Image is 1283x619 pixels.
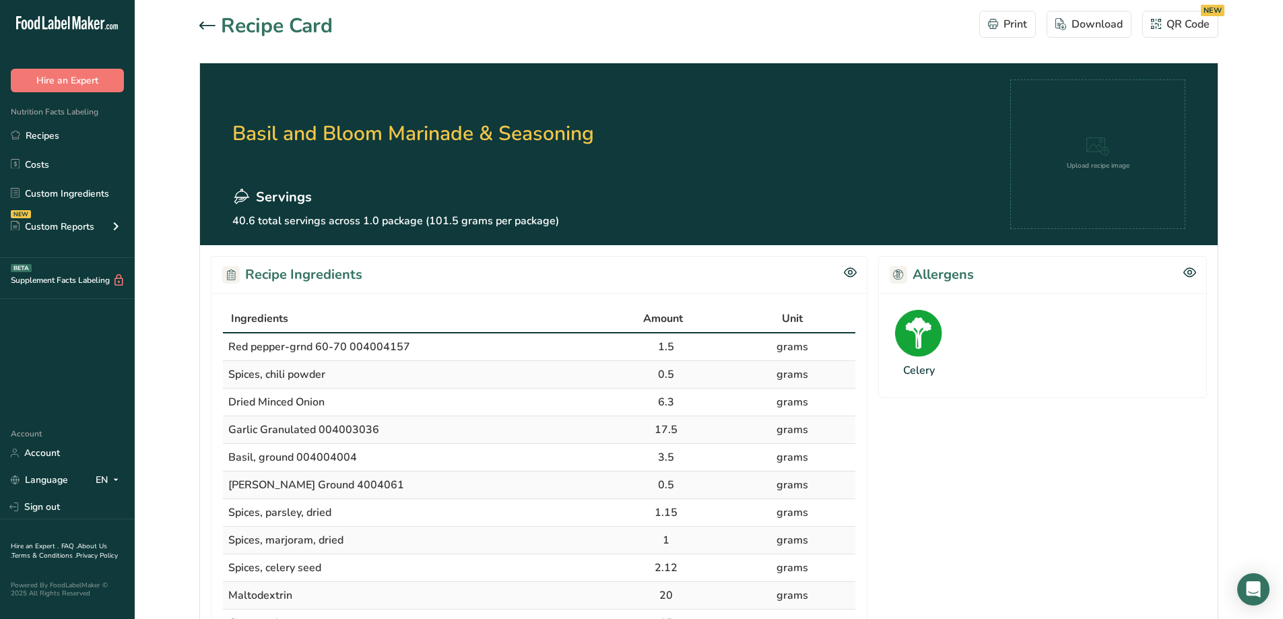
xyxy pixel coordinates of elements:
td: 0.5 [603,471,729,499]
span: Servings [256,187,312,207]
td: grams [729,471,855,499]
h2: Basil and Bloom Marinade & Seasoning [232,79,594,187]
td: 3.5 [603,444,729,471]
span: Spices, chili powder [228,367,325,382]
button: Hire an Expert [11,69,124,92]
div: EN [96,472,124,488]
td: grams [729,582,855,610]
td: grams [729,554,855,582]
h2: Allergens [890,265,974,285]
a: Hire an Expert . [11,542,59,551]
span: Garlic Granulated 004003036 [228,422,379,437]
span: Basil, ground 004004004 [228,450,357,465]
span: Spices, parsley, dried [228,505,331,520]
span: Red pepper-grnd 60-70 004004157 [228,339,410,354]
div: BETA [11,264,32,272]
td: grams [729,389,855,416]
button: Download [1047,11,1131,38]
span: Spices, celery seed [228,560,321,575]
td: grams [729,333,855,361]
td: grams [729,499,855,527]
div: NEW [11,210,31,218]
h2: Recipe Ingredients [222,265,362,285]
td: 20 [603,582,729,610]
td: 1.5 [603,333,729,361]
div: NEW [1201,5,1224,16]
span: [PERSON_NAME] Ground 4004061 [228,478,404,492]
a: Terms & Conditions . [11,551,76,560]
div: Upload recipe image [1067,161,1129,171]
a: Language [11,468,68,492]
td: grams [729,361,855,389]
span: Dried Minced Onion [228,395,325,410]
div: Print [988,16,1027,32]
td: grams [729,444,855,471]
div: Download [1055,16,1123,32]
p: 40.6 total servings across 1.0 package (101.5 grams per package) [232,213,594,229]
td: 1.15 [603,499,729,527]
button: QR Code NEW [1142,11,1218,38]
h1: Recipe Card [221,11,333,41]
td: grams [729,527,855,554]
div: Open Intercom Messenger [1237,573,1270,606]
span: Amount [643,311,683,327]
a: FAQ . [61,542,77,551]
div: QR Code [1151,16,1210,32]
td: 0.5 [603,361,729,389]
td: grams [729,416,855,444]
a: Privacy Policy [76,551,118,560]
span: Ingredients [231,311,288,327]
img: Celery [895,310,942,357]
button: Print [979,11,1036,38]
td: 1 [603,527,729,554]
span: Maltodextrin [228,588,292,603]
div: Custom Reports [11,220,94,234]
div: Celery [903,362,935,379]
span: Unit [782,311,803,327]
span: Spices, marjoram, dried [228,533,343,548]
td: 2.12 [603,554,729,582]
a: About Us . [11,542,107,560]
div: Powered By FoodLabelMaker © 2025 All Rights Reserved [11,581,124,597]
td: 6.3 [603,389,729,416]
td: 17.5 [603,416,729,444]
